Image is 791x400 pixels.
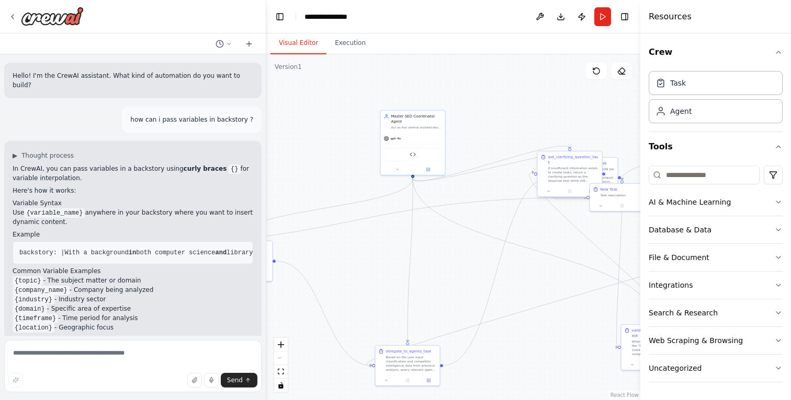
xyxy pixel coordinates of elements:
[13,276,253,285] li: - The subject matter or domain
[443,175,550,368] g: Edge from ec507ecc-8af5-4017-991e-16409577b5c6 to 738b6685-deea-4a93-8538-0a71fee9d48b
[227,249,283,256] span: library science
[227,376,243,384] span: Send
[380,110,446,175] div: Master SEO Coordinator AgentAct as the central orchestrator on top of all six specialized SEO age...
[649,355,783,382] button: Uncategorized
[129,249,136,256] span: in
[13,266,253,276] h2: Common Variable Examples
[649,225,711,235] div: Database & Data
[553,157,618,198] div: generate_task_list_taskConvert findings into a JSON list of tasks. Each task must include: task_i...
[204,373,219,387] button: Click to speak your automation idea
[13,151,17,160] span: ▶
[649,363,702,373] div: Uncategorized
[611,392,639,398] a: React Flow attribution
[19,249,64,256] span: backstory: |
[621,324,686,371] div: validate_task_completion_taskWhen the user provides input like "I have completed task {task_id or...
[184,165,227,172] strong: curly braces
[13,323,54,333] code: {location}
[208,241,273,282] div: Analyze the user's input and classify whether it is: A new query/question requiring new tasks, A ...
[391,125,442,130] div: Act as the central orchestrator on top of all six specialized SEO agents (Competitor Intelligence...
[241,38,257,50] button: Start a new chat
[649,252,709,263] div: File & Document
[13,198,253,208] h2: Variable Syntax
[21,151,74,160] span: Thought process
[130,115,253,124] p: how can i pass variables in backstory ?
[611,203,633,209] button: No output available
[13,151,74,160] button: ▶Thought process
[613,175,626,350] g: Edge from 738b6685-deea-4a93-8538-0a71fee9d48b to b9cad4a3-5c4c-449c-9d71-9b5c1bbf5fcc
[649,244,783,271] button: File & Document
[564,161,607,166] div: generate_task_list_task
[274,338,288,392] div: React Flow controls
[649,299,783,326] button: Search & Research
[275,63,302,71] div: Version 1
[649,327,783,354] button: Web Scraping & Browsing
[24,208,85,218] code: {variable_name}
[601,193,651,197] div: Task description
[270,32,326,54] button: Visual Editor
[13,323,253,332] li: - Geographic focus
[8,373,23,387] button: Improve this prompt
[386,355,437,372] div: Based on the user input classification and competitor intelligence data from previous analysis, q...
[326,32,374,54] button: Execution
[649,67,783,132] div: Crew
[649,216,783,243] button: Database & Data
[274,338,288,351] button: zoom in
[21,7,84,26] img: Logo
[13,295,253,304] li: - Industry sector
[420,377,437,383] button: Open in side panel
[136,249,215,256] span: both computer science
[632,339,683,356] div: When the user provides input like "I have completed task {task_id or title}", verify completion a...
[632,328,683,338] div: validate_task_completion_task
[405,178,415,343] g: Edge from 1861bba8-499a-4679-a948-44c44bf1b7a1 to ec507ecc-8af5-4017-991e-16409577b5c6
[410,144,572,183] g: Edge from 1861bba8-499a-4679-a948-44c44bf1b7a1 to 611ddafa-6ba9-40c3-a879-a6d7107cb851
[649,38,783,67] button: Crew
[274,365,288,379] button: fit view
[13,304,47,314] code: {domain}
[649,161,783,391] div: Tools
[13,304,253,313] li: - Specific area of expertise
[13,230,253,239] h2: Example
[386,349,432,354] div: delegate_to_agents_task
[215,249,227,256] span: and
[410,149,588,183] g: Edge from 1861bba8-499a-4679-a948-44c44bf1b7a1 to 738b6685-deea-4a93-8538-0a71fee9d48b
[13,208,253,227] p: Use anywhere in your backstory where you want to insert dynamic content.
[375,345,440,386] div: delegate_to_agents_taskBased on the user input classification and competitor intelligence data fr...
[590,183,655,212] div: New TaskTask description
[13,276,43,286] code: {topic}
[617,9,632,24] button: Hide right sidebar
[13,164,253,183] p: In CrewAI, you can pass variables in a backstory using for variable interpolation.
[221,373,257,387] button: Send
[649,10,692,23] h4: Resources
[649,335,743,346] div: Web Scraping & Browsing
[410,151,416,158] img: Authenticated API Tool
[187,373,202,387] button: Upload files
[413,167,443,173] button: Open in side panel
[391,136,401,140] span: gpt-4o
[391,114,442,124] div: Master SEO Coordinator Agent
[304,11,358,22] nav: breadcrumb
[13,314,58,323] code: {timeframe}
[211,38,236,50] button: Switch to previous chat
[670,78,686,88] div: Task
[537,152,603,198] div: ask_clarifying_question_taskIf insufficient information exists to create tasks, return a clarifyi...
[410,178,656,322] g: Edge from 1861bba8-499a-4679-a948-44c44bf1b7a1 to b9cad4a3-5c4c-449c-9d71-9b5c1bbf5fcc
[13,71,253,90] p: Hello! I'm the CrewAI assistant. What kind of automation do you want to build?
[229,164,240,174] code: {}
[649,189,783,216] button: AI & Machine Learning
[273,9,287,24] button: Hide left sidebar
[274,379,288,392] button: toggle interactivity
[649,197,731,207] div: AI & Machine Learning
[619,136,724,181] g: Edge from 9031d3db-93a7-41c2-92a8-fe53923b8e2a to 024e14da-7c32-470b-a797-fa5f88208bce
[238,178,415,238] g: Edge from 1861bba8-499a-4679-a948-44c44bf1b7a1 to 6b712c1b-7052-4303-bee8-3f81c28513ba
[13,285,253,295] li: - Company being analyzed
[64,249,128,256] span: With a background
[276,258,372,368] g: Edge from 6b712c1b-7052-4303-bee8-3f81c28513ba to ec507ecc-8af5-4017-991e-16409577b5c6
[649,132,783,161] button: Tools
[634,203,652,209] button: Open in side panel
[117,195,586,248] g: Edge from triggers to 024e14da-7c32-470b-a797-fa5f88208bce
[559,188,581,194] button: No output available
[13,295,54,304] code: {industry}
[601,187,618,192] div: New Task
[252,273,270,279] button: Open in side panel
[397,377,419,383] button: No output available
